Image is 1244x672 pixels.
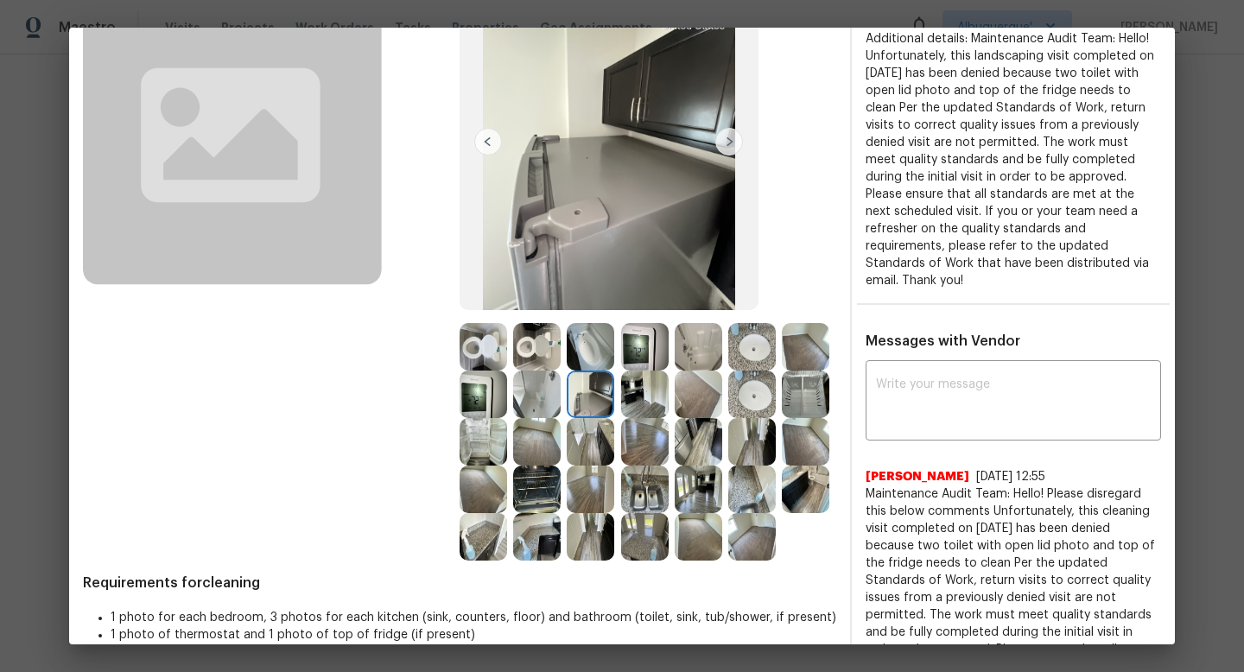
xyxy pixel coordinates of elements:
img: left-chevron-button-url [474,128,502,155]
span: Additional details: Maintenance Audit Team: Hello! Unfortunately, this landscaping visit complete... [866,33,1154,287]
img: right-chevron-button-url [715,128,743,155]
span: Messages with Vendor [866,334,1020,348]
li: 1 photo of thermostat and 1 photo of top of fridge (if present) [111,626,836,643]
li: 1 photo for each bedroom, 3 photos for each kitchen (sink, counters, floor) and bathroom (toilet,... [111,609,836,626]
span: [PERSON_NAME] [866,468,969,485]
span: [DATE] 12:55 [976,471,1045,483]
span: Requirements for cleaning [83,574,836,592]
